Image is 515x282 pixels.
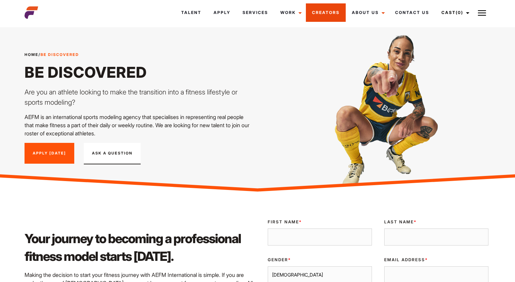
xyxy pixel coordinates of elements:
[306,3,346,22] a: Creators
[25,113,253,137] p: AEFM is an international sports modeling agency that specialises in representing real people that...
[268,257,372,263] label: Gender
[478,9,486,17] img: Burger icon
[41,52,79,57] strong: Be Discovered
[268,219,372,225] label: First Name
[207,3,236,22] a: Apply
[25,52,38,57] a: Home
[384,219,488,225] label: Last Name
[25,230,253,265] h2: Your journey to becoming a professional fitness model starts [DATE].
[25,87,253,107] p: Are you an athlete looking to make the transition into a fitness lifestyle or sports modeling?
[274,3,306,22] a: Work
[175,3,207,22] a: Talent
[346,3,389,22] a: About Us
[456,10,463,15] span: (0)
[435,3,473,22] a: Cast(0)
[25,6,38,19] img: cropped-aefm-brand-fav-22-square.png
[389,3,435,22] a: Contact Us
[25,63,253,81] h1: Be Discovered
[236,3,274,22] a: Services
[384,257,488,263] label: Email Address
[25,52,79,58] span: /
[84,143,141,165] button: Ask A Question
[25,143,74,164] a: Apply [DATE]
